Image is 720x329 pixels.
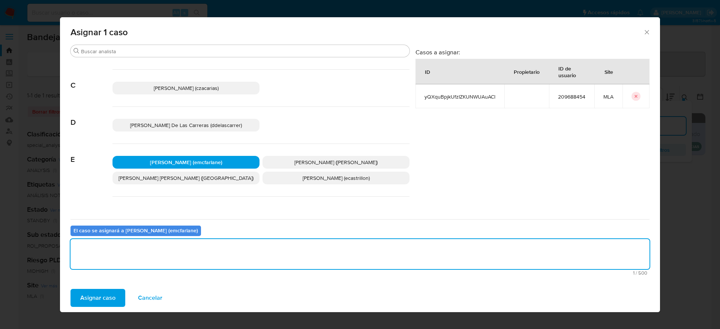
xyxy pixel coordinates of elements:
span: Cancelar [138,290,162,306]
span: Asignar caso [80,290,115,306]
div: [PERSON_NAME] De Las Carreras (ddelascarrer) [112,119,259,132]
span: yQXquBpjkUfzIZKUNWUAuACl [424,93,495,100]
div: [PERSON_NAME] [PERSON_NAME] ([GEOGRAPHIC_DATA]) [112,172,259,184]
span: [PERSON_NAME] ([PERSON_NAME]) [294,159,378,166]
button: Buscar [73,48,79,54]
span: Máximo 500 caracteres [73,271,647,275]
div: Propietario [505,63,549,81]
span: 209688454 [558,93,585,100]
input: Buscar analista [81,48,406,55]
span: [PERSON_NAME] (ecastrillon) [303,174,370,182]
button: Cancelar [128,289,172,307]
span: [PERSON_NAME] (emcfarlane) [150,159,222,166]
button: icon-button [631,92,640,101]
span: F [70,197,112,217]
span: MLA [603,93,613,100]
span: [PERSON_NAME] [PERSON_NAME] ([GEOGRAPHIC_DATA]) [118,174,253,182]
div: ID de usuario [549,59,594,84]
div: ID [416,63,439,81]
span: Asignar 1 caso [70,28,643,37]
span: [PERSON_NAME] De Las Carreras (ddelascarrer) [130,121,242,129]
span: D [70,107,112,127]
span: C [70,70,112,90]
button: Asignar caso [70,289,125,307]
div: [PERSON_NAME] (emcfarlane) [112,156,259,169]
span: [PERSON_NAME] (czacarias) [154,84,219,92]
span: E [70,144,112,164]
div: [PERSON_NAME] ([PERSON_NAME]) [262,156,409,169]
div: Site [595,63,622,81]
b: El caso se asignará a [PERSON_NAME] (emcfarlane) [73,227,198,234]
h3: Casos a asignar: [415,48,649,56]
div: [PERSON_NAME] (czacarias) [112,82,259,94]
button: Cerrar ventana [643,28,650,35]
div: [PERSON_NAME] (ecastrillon) [262,172,409,184]
div: assign-modal [60,17,660,312]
